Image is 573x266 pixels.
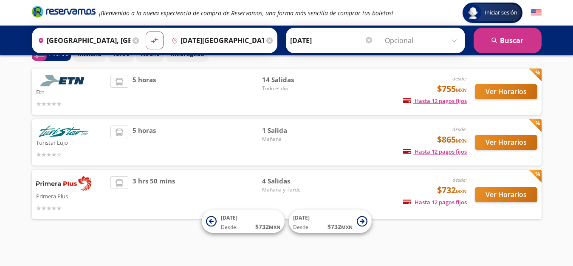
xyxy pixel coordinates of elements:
span: 1 Salida [262,126,322,135]
small: MXN [341,224,353,230]
span: [DATE] [221,214,237,221]
small: MXN [456,137,467,144]
span: 3 hrs 50 mins [133,176,175,213]
button: Ver Horarios [475,135,537,150]
em: desde: [452,176,467,183]
p: Primera Plus [36,191,107,201]
input: Elegir Fecha [290,30,373,51]
img: Turistar Lujo [36,126,91,137]
a: Brand Logo [32,5,96,20]
img: Primera Plus [36,176,91,191]
em: desde: [452,75,467,82]
input: Buscar Destino [168,30,264,51]
p: Turistar Lujo [36,137,107,147]
em: ¡Bienvenido a la nueva experiencia de compra de Reservamos, una forma más sencilla de comprar tus... [99,9,393,17]
span: 14 Salidas [262,75,322,85]
span: Mañana y Tarde [262,186,322,194]
input: Opcional [385,30,461,51]
input: Buscar Origen [34,30,130,51]
p: Etn [36,86,107,97]
button: [DATE]Desde:$732MXN [202,210,285,233]
small: MXN [456,87,467,93]
span: Iniciar sesión [481,9,521,17]
span: $755 [437,83,467,95]
img: Etn [36,75,91,86]
span: Hasta 12 pagos fijos [403,148,467,155]
span: Hasta 12 pagos fijos [403,198,467,206]
button: English [531,8,542,18]
span: Desde: [293,223,310,231]
small: MXN [269,224,280,230]
span: $ 732 [327,222,353,231]
span: 4 Salidas [262,176,322,186]
span: $ 732 [255,222,280,231]
span: Desde: [221,223,237,231]
button: Buscar [474,28,542,53]
span: Hasta 12 pagos fijos [403,97,467,105]
button: Ver Horarios [475,187,537,202]
span: Mañana [262,135,322,143]
span: $865 [437,133,467,146]
button: Ver Horarios [475,84,537,99]
span: 5 horas [133,75,156,109]
small: MXN [456,188,467,194]
span: 5 horas [133,126,156,159]
button: [DATE]Desde:$732MXN [289,210,372,233]
span: Todo el día [262,85,322,92]
i: Brand Logo [32,5,96,18]
span: $732 [437,184,467,197]
em: desde: [452,126,467,133]
span: [DATE] [293,214,310,221]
